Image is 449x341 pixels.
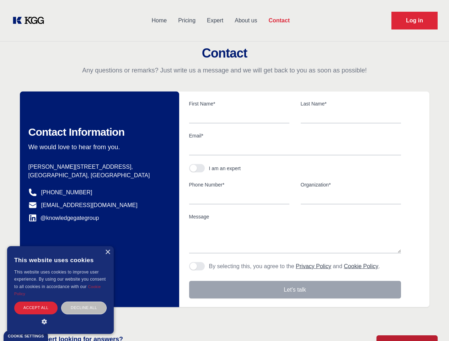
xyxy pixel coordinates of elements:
[8,334,44,338] div: Cookie settings
[9,46,440,60] h2: Contact
[61,302,107,314] div: Decline all
[146,11,172,30] a: Home
[413,307,449,341] iframe: Chat Widget
[301,181,401,188] label: Organization*
[229,11,263,30] a: About us
[209,165,241,172] div: I am an expert
[28,163,168,171] p: [PERSON_NAME][STREET_ADDRESS],
[14,270,106,289] span: This website uses cookies to improve user experience. By using our website you consent to all coo...
[189,100,289,107] label: First Name*
[28,171,168,180] p: [GEOGRAPHIC_DATA], [GEOGRAPHIC_DATA]
[28,126,168,139] h2: Contact Information
[391,12,438,29] a: Request Demo
[28,143,168,151] p: We would love to hear from you.
[172,11,201,30] a: Pricing
[105,250,110,255] div: Close
[41,188,92,197] a: [PHONE_NUMBER]
[41,201,138,210] a: [EMAIL_ADDRESS][DOMAIN_NAME]
[189,213,401,220] label: Message
[189,281,401,299] button: Let's talk
[28,214,99,222] a: @knowledgegategroup
[209,262,380,271] p: By selecting this, you agree to the and .
[263,11,295,30] a: Contact
[189,181,289,188] label: Phone Number*
[344,263,378,269] a: Cookie Policy
[301,100,401,107] label: Last Name*
[189,132,401,139] label: Email*
[9,66,440,75] p: Any questions or remarks? Just write us a message and we will get back to you as soon as possible!
[11,15,50,26] a: KOL Knowledge Platform: Talk to Key External Experts (KEE)
[201,11,229,30] a: Expert
[14,251,107,269] div: This website uses cookies
[296,263,331,269] a: Privacy Policy
[14,285,101,296] a: Cookie Policy
[14,302,58,314] div: Accept all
